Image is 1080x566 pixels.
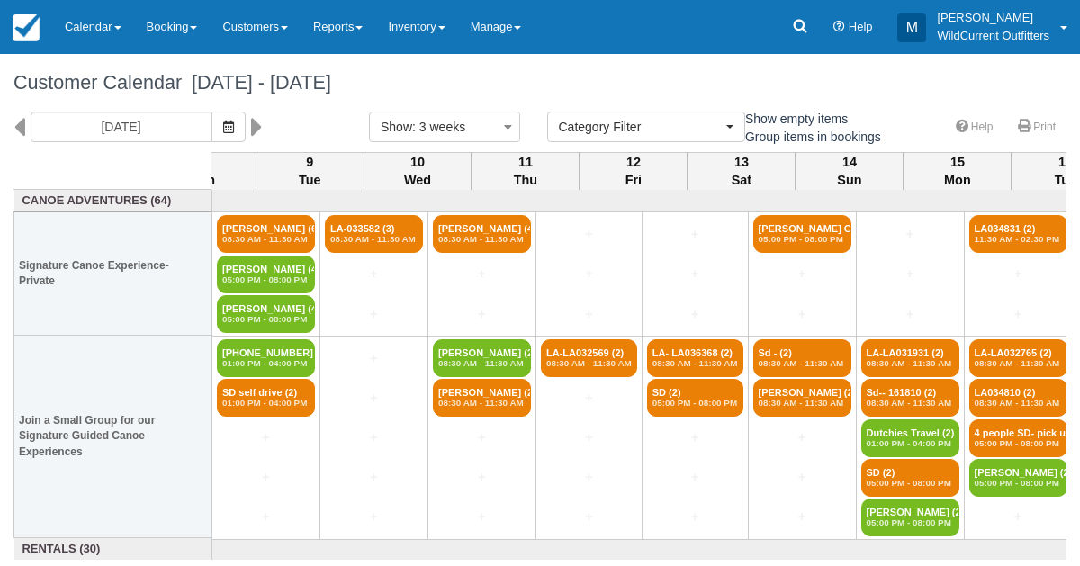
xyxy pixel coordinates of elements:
a: [PERSON_NAME] (2)08:30 AM - 11:30 AM [753,379,851,417]
a: [PERSON_NAME] (4)05:00 PM - 08:00 PM [217,256,315,293]
a: + [541,265,637,283]
a: + [647,468,743,487]
a: LA- LA036368 (2)08:30 AM - 11:30 AM [647,339,743,377]
a: SD self drive (2)01:00 PM - 04:00 PM [217,379,315,417]
a: + [325,389,423,408]
a: SD (2)05:00 PM - 08:00 PM [647,379,743,417]
a: [PERSON_NAME] (2)08:30 AM - 11:30 AM [433,339,531,377]
a: + [647,265,743,283]
a: + [969,265,1067,283]
a: + [647,225,743,244]
a: + [541,225,637,244]
p: WildCurrent Outfitters [937,27,1049,45]
a: LA034810 (2)08:30 AM - 11:30 AM [969,379,1067,417]
a: [PERSON_NAME] (2)05:00 PM - 08:00 PM [969,459,1067,497]
th: 12 Fri [580,152,688,190]
th: Signature Canoe Experience- Private [14,212,212,336]
a: Help [945,114,1004,140]
a: + [433,508,531,526]
a: Dutchies Travel (2)01:00 PM - 04:00 PM [861,419,959,457]
em: 08:30 AM - 11:30 AM [759,398,846,409]
a: Canoe Adventures (64) [19,193,208,210]
em: 05:00 PM - 08:00 PM [867,517,954,528]
a: + [541,508,637,526]
th: 15 Mon [904,152,1012,190]
a: + [861,225,959,244]
em: 08:30 AM - 11:30 AM [546,358,632,369]
em: 08:30 AM - 11:30 AM [867,358,954,369]
em: 05:00 PM - 08:00 PM [975,438,1062,449]
span: Show [381,120,412,134]
em: 01:00 PM - 04:00 PM [867,438,954,449]
a: + [433,468,531,487]
h1: Customer Calendar [13,72,1066,94]
em: 11:30 AM - 02:30 PM [975,234,1062,245]
i: Help [833,22,845,33]
a: [PERSON_NAME] (4)05:00 PM - 08:00 PM [217,295,315,333]
a: + [753,428,851,447]
th: 11 Thu [472,152,580,190]
button: Show: 3 weeks [369,112,520,142]
a: [PERSON_NAME] (2)05:00 PM - 08:00 PM [861,499,959,536]
em: 01:00 PM - 04:00 PM [222,398,310,409]
em: 01:00 PM - 04:00 PM [222,358,310,369]
label: Show empty items [724,105,859,132]
th: 9 Tue [256,152,364,190]
a: + [861,305,959,324]
span: Category Filter [559,118,722,136]
label: Group items in bookings [724,123,893,150]
a: + [433,428,531,447]
a: + [969,508,1067,526]
a: Sd - (2)08:30 AM - 11:30 AM [753,339,851,377]
em: 08:30 AM - 11:30 AM [759,358,846,369]
a: LA-LA031931 (2)08:30 AM - 11:30 AM [861,339,959,377]
a: Rentals (30) [19,541,208,558]
a: [PERSON_NAME] (2)08:30 AM - 11:30 AM [433,379,531,417]
th: 13 Sat [688,152,796,190]
em: 05:00 PM - 08:00 PM [222,274,310,285]
a: + [647,508,743,526]
button: Category Filter [547,112,745,142]
th: 14 Sun [796,152,904,190]
em: 08:30 AM - 11:30 AM [867,398,954,409]
a: + [325,265,423,283]
a: + [541,468,637,487]
a: + [325,349,423,368]
a: + [325,305,423,324]
a: + [433,265,531,283]
a: 4 people SD- pick up (3)05:00 PM - 08:00 PM [969,419,1067,457]
a: + [861,265,959,283]
a: + [541,428,637,447]
a: [PERSON_NAME] Garden (4)05:00 PM - 08:00 PM [753,215,851,253]
a: Print [1007,114,1066,140]
span: Help [849,20,873,33]
a: + [217,508,315,526]
em: 08:30 AM - 11:30 AM [975,398,1062,409]
a: + [647,428,743,447]
a: [PERSON_NAME] (4)08:30 AM - 11:30 AM [433,215,531,253]
a: Sd-- 161810 (2)08:30 AM - 11:30 AM [861,379,959,417]
em: 05:00 PM - 08:00 PM [867,478,954,489]
em: 08:30 AM - 11:30 AM [438,234,526,245]
a: + [753,265,851,283]
em: 08:30 AM - 11:30 AM [438,358,526,369]
em: 08:30 AM - 11:30 AM [438,398,526,409]
a: LA034831 (2)11:30 AM - 02:30 PM [969,215,1067,253]
a: LA-033582 (3)08:30 AM - 11:30 AM [325,215,423,253]
div: M [897,13,926,42]
a: + [325,468,423,487]
em: 05:00 PM - 08:00 PM [759,234,846,245]
a: + [325,508,423,526]
a: + [217,468,315,487]
th: Join a Small Group for our Signature Guided Canoe Experiences [14,336,212,538]
a: + [753,468,851,487]
img: checkfront-main-nav-mini-logo.png [13,14,40,41]
a: [PHONE_NUMBER] (2)01:00 PM - 04:00 PM [217,339,315,377]
a: + [541,305,637,324]
a: + [647,305,743,324]
span: [DATE] - [DATE] [182,71,331,94]
span: Group items in bookings [724,130,895,142]
a: + [969,305,1067,324]
th: 10 Wed [364,152,472,190]
a: SD (2)05:00 PM - 08:00 PM [861,459,959,497]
